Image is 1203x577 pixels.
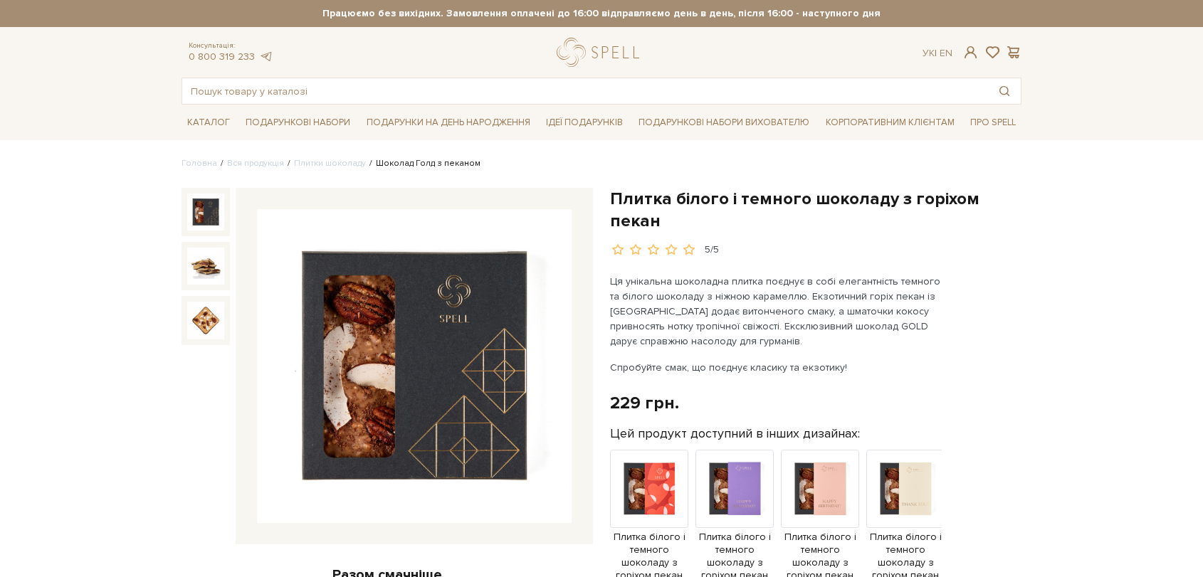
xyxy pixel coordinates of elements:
[240,112,356,134] a: Подарункові набори
[187,248,224,285] img: Плитка білого і темного шоколаду з горіхом пекан
[610,450,688,528] img: Продукт
[866,450,945,528] img: Продукт
[182,78,988,104] input: Пошук товару у каталозі
[705,243,719,257] div: 5/5
[187,194,224,231] img: Плитка білого і темного шоколаду з горіхом пекан
[923,47,952,60] div: Ук
[557,38,646,67] a: logo
[294,158,366,169] a: Плитки шоколаду
[182,7,1021,20] strong: Працюємо без вихідних. Замовлення оплачені до 16:00 відправляємо день в день, після 16:00 - насту...
[610,360,944,375] p: Спробуйте смак, що поєднує класику та екзотику!
[182,112,236,134] a: Каталог
[935,47,937,59] span: |
[227,158,284,169] a: Вся продукція
[366,157,480,170] li: Шоколад Голд з пеканом
[182,158,217,169] a: Головна
[610,392,679,414] div: 229 грн.
[189,51,255,63] a: 0 800 319 233
[361,112,536,134] a: Подарунки на День народження
[940,47,952,59] a: En
[187,302,224,339] img: Плитка білого і темного шоколаду з горіхом пекан
[633,110,815,134] a: Подарункові набори вихователю
[820,110,960,134] a: Корпоративним клієнтам
[257,209,572,524] img: Плитка білого і темного шоколаду з горіхом пекан
[965,112,1021,134] a: Про Spell
[258,51,273,63] a: telegram
[189,41,273,51] span: Консультація:
[610,425,860,442] label: Цей продукт доступний в інших дизайнах:
[781,450,859,528] img: Продукт
[988,78,1021,104] button: Пошук товару у каталозі
[610,188,1021,232] h1: Плитка білого і темного шоколаду з горіхом пекан
[695,450,774,528] img: Продукт
[540,112,629,134] a: Ідеї подарунків
[610,274,944,349] p: Ця унікальна шоколадна плитка поєднує в собі елегантність темного та білого шоколаду з ніжною кар...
